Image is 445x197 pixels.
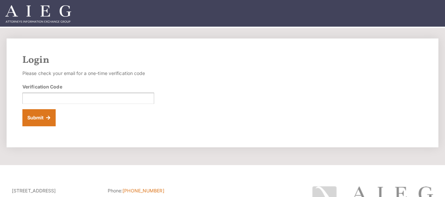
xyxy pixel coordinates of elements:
[22,109,56,126] button: Submit
[123,188,164,193] a: [PHONE_NUMBER]
[22,69,154,78] p: Please check your email for a one-time verification code
[22,54,423,66] h2: Login
[108,186,194,195] li: Phone:
[5,5,71,23] img: Attorneys Information Exchange Group
[22,83,62,90] label: Verification Code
